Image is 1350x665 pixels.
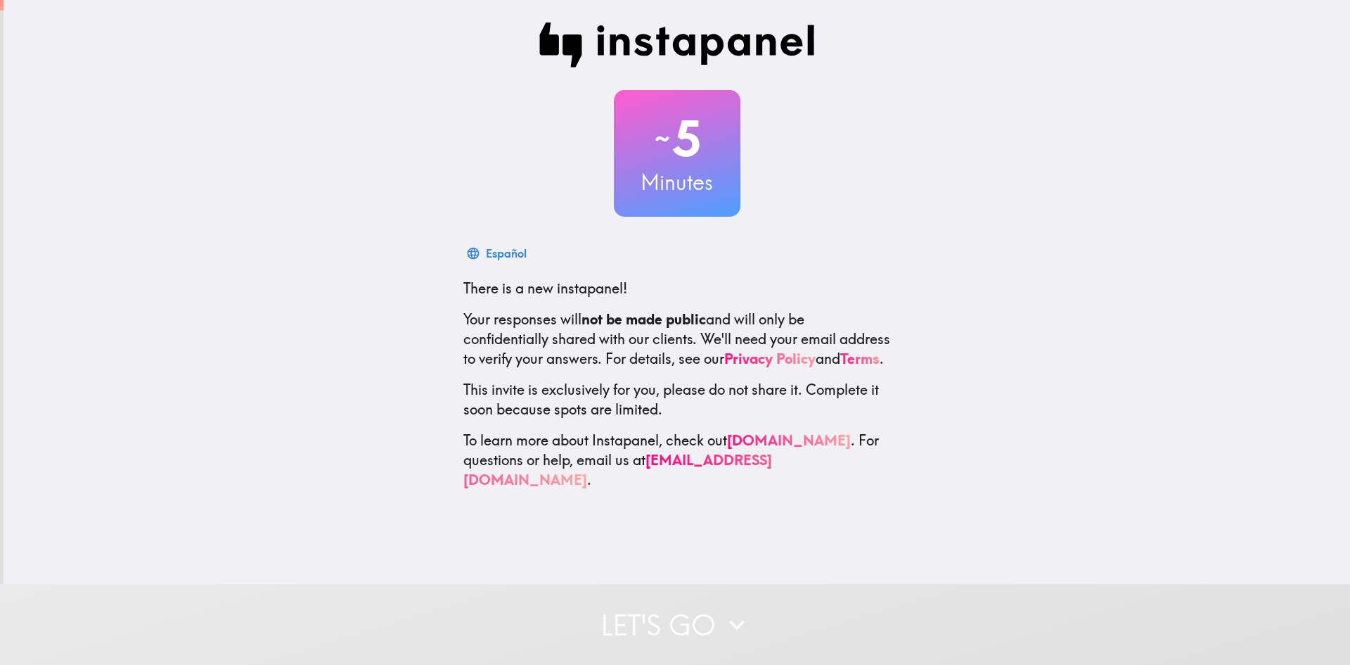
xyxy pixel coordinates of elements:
p: Your responses will and will only be confidentially shared with our clients. We'll need your emai... [463,310,891,369]
a: Terms [840,350,880,367]
span: ~ [652,118,672,160]
a: [DOMAIN_NAME] [727,431,851,449]
a: Privacy Policy [724,350,816,367]
p: To learn more about Instapanel, check out . For questions or help, email us at . [463,431,891,490]
p: This invite is exclusively for you, please do not share it. Complete it soon because spots are li... [463,380,891,419]
div: Español [486,243,527,263]
a: [EMAIL_ADDRESS][DOMAIN_NAME] [463,451,772,488]
button: Español [463,239,532,267]
b: not be made public [581,310,706,328]
img: Instapanel [539,23,815,68]
h2: 5 [614,110,740,167]
h3: Minutes [614,167,740,197]
span: There is a new instapanel! [463,279,627,297]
